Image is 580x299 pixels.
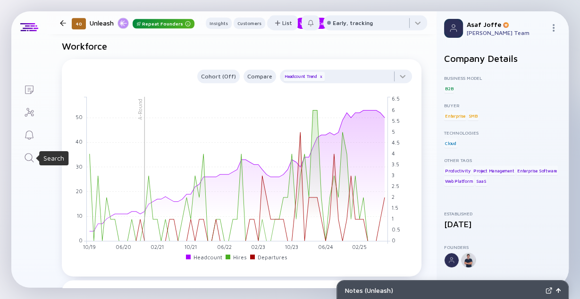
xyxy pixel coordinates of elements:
[392,183,399,189] tspan: 2.5
[392,237,395,243] tspan: 0
[11,123,47,145] a: Reminders
[392,128,395,135] tspan: 5
[251,244,265,250] tspan: 02/23
[197,71,240,82] div: Cohort (Off)
[392,150,395,156] tspan: 4
[468,111,479,120] div: SMB
[62,41,421,51] h2: Workforce
[392,215,394,222] tspan: 1
[79,237,83,243] tspan: 0
[267,17,294,29] button: Funding
[556,288,561,293] img: Open Notes
[546,287,552,294] img: Expand Notes
[444,244,561,250] div: Founders
[392,194,395,200] tspan: 2
[475,177,487,186] div: SaaS
[392,117,400,123] tspan: 5.5
[392,139,400,145] tspan: 4.5
[550,24,557,32] img: Menu
[392,161,399,167] tspan: 3.5
[318,74,324,79] div: x
[392,172,395,178] tspan: 3
[206,17,232,29] button: Insights
[77,213,83,219] tspan: 10
[83,244,96,250] tspan: 10/19
[318,244,333,250] tspan: 06/24
[43,154,64,163] div: Search
[352,244,367,250] tspan: 02/25
[76,114,83,120] tspan: 50
[392,226,400,232] tspan: 0.5
[116,244,131,250] tspan: 06/20
[185,244,197,250] tspan: 10/21
[444,103,561,108] div: Buyer
[444,130,561,136] div: Technologies
[90,17,194,29] div: Unleash
[11,100,47,123] a: Investor Map
[392,106,395,112] tspan: 6
[444,53,561,64] h2: Company Details
[244,69,276,83] button: Compare
[217,244,232,250] tspan: 06/22
[244,71,276,82] div: Compare
[467,20,546,28] div: Asaf Joffe
[76,188,83,194] tspan: 20
[444,138,457,148] div: Cloud
[444,19,463,38] img: Profile Picture
[76,163,83,170] tspan: 30
[444,211,561,216] div: Established
[72,18,86,29] div: 40
[11,145,47,168] a: Search
[151,244,164,250] tspan: 02/21
[197,69,240,83] button: Cohort (Off)
[333,19,373,26] div: Early, tracking
[467,29,546,36] div: [PERSON_NAME] Team
[345,286,542,294] div: Notes ( Unleash )
[234,18,265,28] div: Customers
[444,219,561,229] div: [DATE]
[269,15,298,30] button: List
[284,72,325,81] div: Headcount Trend
[444,166,471,175] div: Productivity
[285,244,298,250] tspan: 10/23
[234,17,265,29] button: Customers
[444,157,561,163] div: Other Tags
[67,287,416,295] div: Organization Chart
[133,19,194,28] div: Repeat Founders
[11,77,47,100] a: Lists
[392,205,398,211] tspan: 1.5
[516,166,558,175] div: Enterprise Software
[267,18,294,28] div: Funding
[444,177,474,186] div: Web Platform
[392,95,400,102] tspan: 6.5
[444,75,561,81] div: Business Model
[76,138,83,145] tspan: 40
[269,16,298,30] div: List
[444,111,466,120] div: Enterprise
[206,18,232,28] div: Insights
[472,166,515,175] div: Project Management
[444,84,454,93] div: B2B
